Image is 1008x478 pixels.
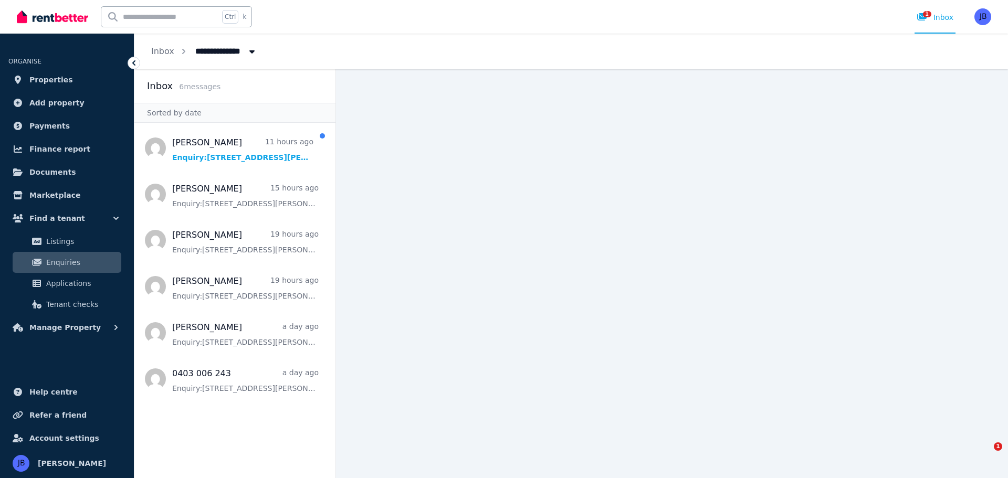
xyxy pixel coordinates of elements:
[29,386,78,398] span: Help centre
[29,432,99,444] span: Account settings
[8,405,125,426] a: Refer a friend
[46,277,117,290] span: Applications
[172,183,319,209] a: [PERSON_NAME]15 hours agoEnquiry:[STREET_ADDRESS][PERSON_NAME].
[172,229,319,255] a: [PERSON_NAME]19 hours agoEnquiry:[STREET_ADDRESS][PERSON_NAME].
[46,256,117,269] span: Enquiries
[46,298,117,311] span: Tenant checks
[8,115,125,136] a: Payments
[29,212,85,225] span: Find a tenant
[994,442,1002,451] span: 1
[13,294,121,315] a: Tenant checks
[13,231,121,252] a: Listings
[8,58,41,65] span: ORGANISE
[8,185,125,206] a: Marketplace
[243,13,246,21] span: k
[29,189,80,201] span: Marketplace
[8,428,125,449] a: Account settings
[8,92,125,113] a: Add property
[8,162,125,183] a: Documents
[923,11,931,17] span: 1
[13,252,121,273] a: Enquiries
[29,97,85,109] span: Add property
[17,9,88,25] img: RentBetter
[134,103,335,123] div: Sorted by date
[134,34,274,69] nav: Breadcrumb
[8,69,125,90] a: Properties
[13,455,29,472] img: JACQUELINE BARRY
[172,275,319,301] a: [PERSON_NAME]19 hours agoEnquiry:[STREET_ADDRESS][PERSON_NAME].
[29,321,101,334] span: Manage Property
[222,10,238,24] span: Ctrl
[134,123,335,478] nav: Message list
[974,8,991,25] img: JACQUELINE BARRY
[147,79,173,93] h2: Inbox
[8,208,125,229] button: Find a tenant
[29,120,70,132] span: Payments
[29,73,73,86] span: Properties
[172,367,319,394] a: 0403 006 243a day agoEnquiry:[STREET_ADDRESS][PERSON_NAME].
[38,457,106,470] span: [PERSON_NAME]
[172,321,319,347] a: [PERSON_NAME]a day agoEnquiry:[STREET_ADDRESS][PERSON_NAME].
[172,136,313,163] a: [PERSON_NAME]11 hours agoEnquiry:[STREET_ADDRESS][PERSON_NAME].
[972,442,997,468] iframe: Intercom live chat
[8,139,125,160] a: Finance report
[29,409,87,421] span: Refer a friend
[8,381,125,402] a: Help centre
[13,273,121,294] a: Applications
[179,82,220,91] span: 6 message s
[8,317,125,338] button: Manage Property
[151,46,174,56] a: Inbox
[29,143,90,155] span: Finance report
[46,235,117,248] span: Listings
[917,12,953,23] div: Inbox
[29,166,76,178] span: Documents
